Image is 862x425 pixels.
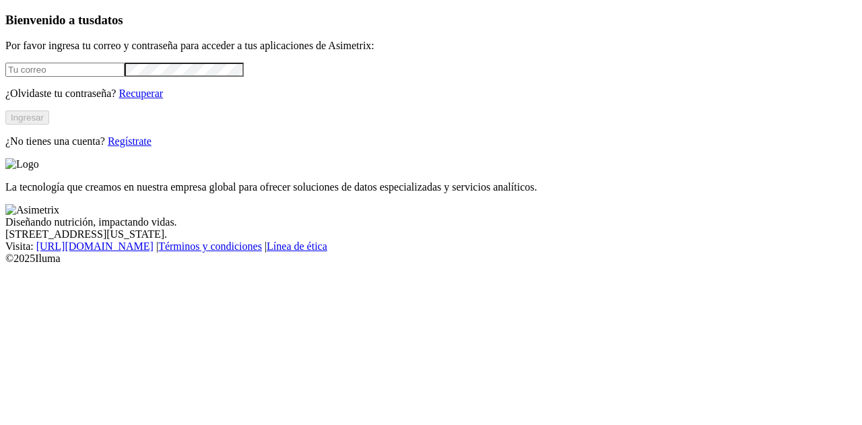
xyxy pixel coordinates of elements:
[5,135,857,148] p: ¿No tienes una cuenta?
[5,181,857,193] p: La tecnología que creamos en nuestra empresa global para ofrecer soluciones de datos especializad...
[5,63,125,77] input: Tu correo
[5,158,39,170] img: Logo
[5,204,59,216] img: Asimetrix
[5,216,857,228] div: Diseñando nutrición, impactando vidas.
[108,135,152,147] a: Regístrate
[5,240,857,253] div: Visita : | |
[158,240,262,252] a: Términos y condiciones
[94,13,123,27] span: datos
[5,253,857,265] div: © 2025 Iluma
[5,88,857,100] p: ¿Olvidaste tu contraseña?
[5,40,857,52] p: Por favor ingresa tu correo y contraseña para acceder a tus aplicaciones de Asimetrix:
[5,110,49,125] button: Ingresar
[267,240,327,252] a: Línea de ética
[5,13,857,28] h3: Bienvenido a tus
[119,88,163,99] a: Recuperar
[36,240,154,252] a: [URL][DOMAIN_NAME]
[5,228,857,240] div: [STREET_ADDRESS][US_STATE].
